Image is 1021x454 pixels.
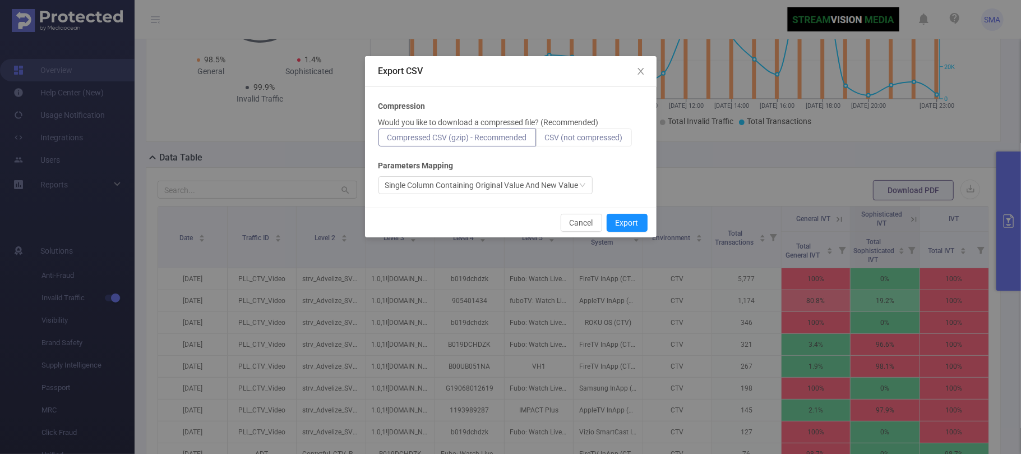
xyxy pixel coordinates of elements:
[561,214,602,232] button: Cancel
[378,65,643,77] div: Export CSV
[607,214,648,232] button: Export
[385,177,579,194] div: Single Column Containing Original Value And New Value
[378,117,599,129] p: Would you like to download a compressed file? (Recommended)
[378,160,454,172] b: Parameters Mapping
[378,100,426,112] b: Compression
[625,56,657,88] button: Close
[579,182,586,190] i: icon: down
[387,133,527,142] span: Compressed CSV (gzip) - Recommended
[545,133,623,142] span: CSV (not compressed)
[636,67,645,76] i: icon: close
